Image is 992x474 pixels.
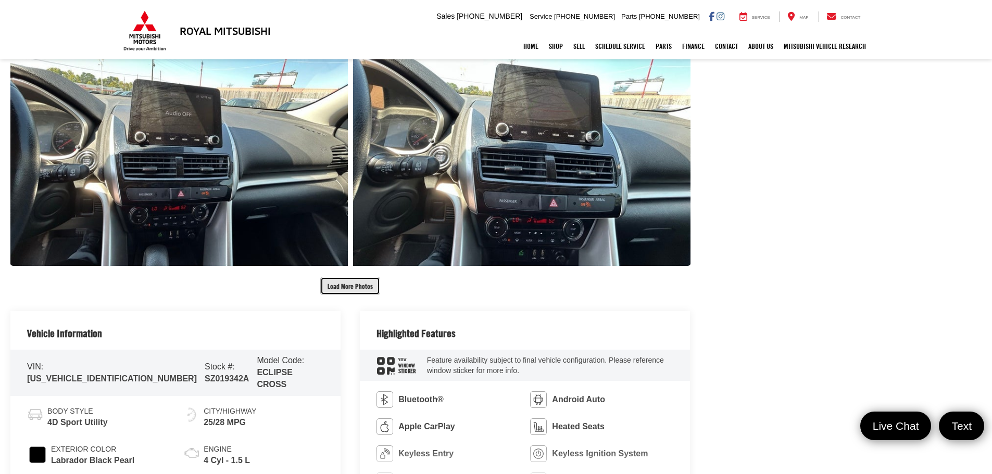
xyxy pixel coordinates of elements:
[552,421,605,433] span: Heated Seats
[353,14,690,266] a: Expand Photo 15
[709,12,714,20] a: Facebook: Click to visit our Facebook page
[568,33,590,59] a: Sell
[752,15,770,20] span: Service
[436,12,455,20] span: Sales
[710,33,743,59] a: Contact
[257,356,304,365] span: Model Code:
[51,455,134,467] span: Labrador Black Pearl
[51,444,134,455] span: Exterior Color
[780,11,816,22] a: Map
[376,356,416,375] div: window sticker
[7,11,351,269] img: 2022 Mitsubishi Eclipse Cross SE
[639,12,700,20] span: [PHONE_NUMBER]
[257,368,292,389] span: ECLIPSE CROSS
[743,33,778,59] a: About Us
[860,412,932,440] a: Live Chat
[552,394,605,406] span: Android Auto
[530,12,552,20] span: Service
[320,277,380,295] button: Load More Photos
[205,374,249,383] span: SZ019342A
[376,418,393,435] img: Apple CarPlay
[530,418,547,435] img: Heated Seats
[349,11,694,269] img: 2022 Mitsubishi Eclipse Cross SE
[10,14,348,266] a: Expand Photo 14
[398,394,443,406] span: Bluetooth®
[47,406,108,417] span: Body Style
[554,12,615,20] span: [PHONE_NUMBER]
[946,419,977,433] span: Text
[27,374,197,383] span: [US_VEHICLE_IDENTIFICATION_NUMBER]
[650,33,677,59] a: Parts: Opens in a new tab
[778,33,871,59] a: Mitsubishi Vehicle Research
[518,33,544,59] a: Home
[29,446,46,463] span: #000000
[427,356,664,375] span: Feature availability subject to final vehicle configuration. Please reference window sticker for ...
[204,406,256,417] span: City/Highway
[677,33,710,59] a: Finance
[590,33,650,59] a: Schedule Service: Opens in a new tab
[530,391,547,408] img: Android Auto
[621,12,637,20] span: Parts
[180,25,271,36] h3: Royal Mitsubishi
[819,11,869,22] a: Contact
[732,11,778,22] a: Service
[376,445,393,462] img: Keyless Entry
[205,362,235,371] span: Stock #:
[868,419,924,433] span: Live Chat
[457,12,522,20] span: [PHONE_NUMBER]
[939,412,984,440] a: Text
[717,12,724,20] a: Instagram: Click to visit our Instagram page
[398,357,416,363] span: View
[398,368,416,374] span: Sticker
[799,15,808,20] span: Map
[27,328,102,339] h2: Vehicle Information
[204,455,250,467] span: 4 Cyl - 1.5 L
[121,10,168,51] img: Mitsubishi
[530,445,547,462] img: Keyless Ignition System
[204,417,256,429] span: 25/28 MPG
[376,328,456,339] h2: Highlighted Features
[544,33,568,59] a: Shop
[398,421,455,433] span: Apple CarPlay
[204,444,250,455] span: Engine
[398,363,416,368] span: Window
[840,15,860,20] span: Contact
[183,406,200,423] img: Fuel Economy
[376,391,393,408] img: Bluetooth®
[27,362,43,371] span: VIN:
[47,417,108,429] span: 4D Sport Utility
